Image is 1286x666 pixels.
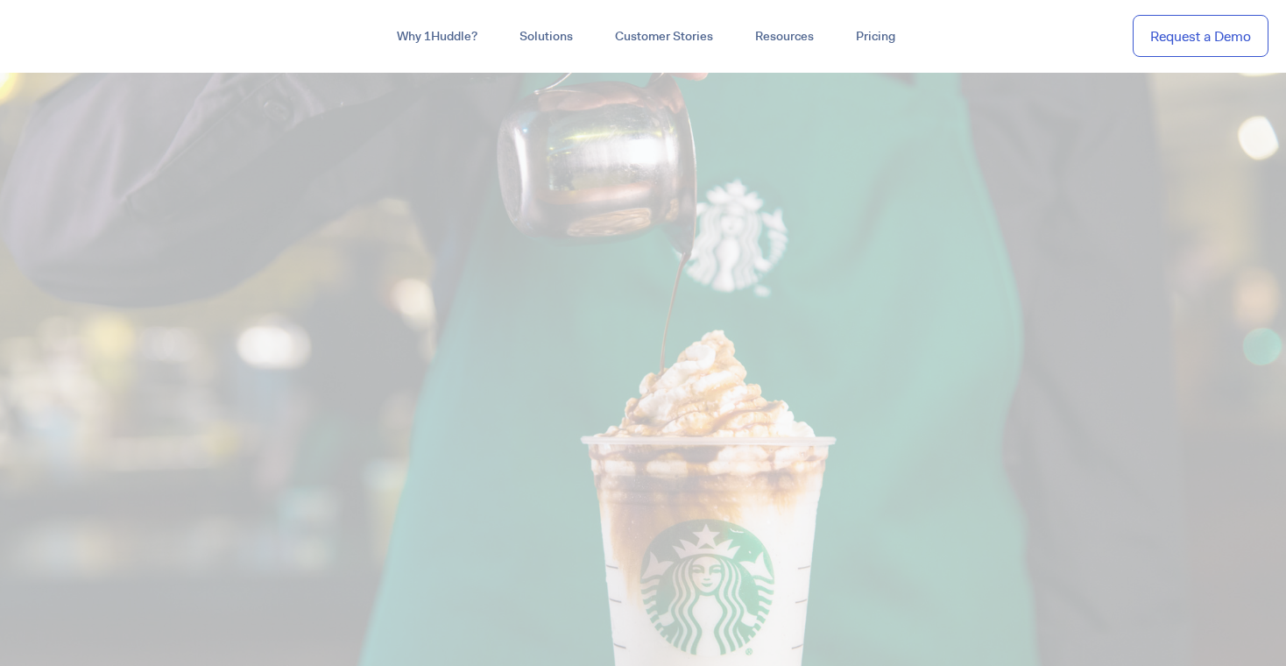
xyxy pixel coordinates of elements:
[1133,15,1268,58] a: Request a Demo
[498,21,594,53] a: Solutions
[376,21,498,53] a: Why 1Huddle?
[835,21,916,53] a: Pricing
[594,21,734,53] a: Customer Stories
[734,21,835,53] a: Resources
[18,19,143,53] img: ...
